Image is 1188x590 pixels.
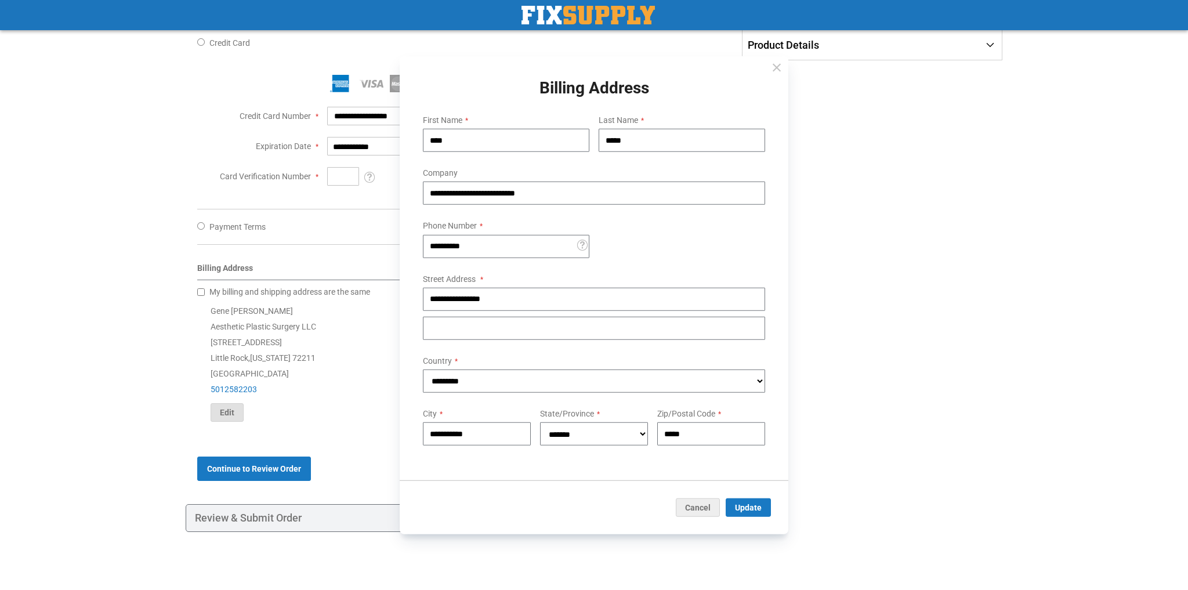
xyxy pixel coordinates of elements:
div: Billing Address [197,262,701,280]
span: Update [735,503,762,512]
span: First Name [423,115,462,125]
span: Company [423,168,458,178]
button: Update [726,498,771,517]
span: [US_STATE] [250,353,291,363]
div: Review & Submit Order [186,504,713,532]
button: Cancel [676,498,720,517]
span: Product Details [748,39,819,51]
h1: Billing Address [414,79,774,97]
img: American Express [327,75,354,92]
button: Edit [211,403,244,422]
span: State/Province [540,409,594,418]
span: Phone Number [423,221,477,230]
img: MasterCard [390,75,416,92]
span: City [423,409,437,418]
img: Visa [358,75,385,92]
button: Continue to Review Order [197,457,311,481]
img: Fix Industrial Supply [521,6,655,24]
span: Continue to Review Order [207,464,301,473]
span: Country [423,356,452,365]
span: My billing and shipping address are the same [209,287,370,296]
span: Cancel [685,503,711,512]
a: store logo [521,6,655,24]
div: Gene [PERSON_NAME] Aesthetic Plastic Surgery LLC [STREET_ADDRESS] Little Rock , 72211 [GEOGRAPHIC... [197,303,701,422]
span: Card Verification Number [220,172,311,181]
span: Credit Card [209,38,250,48]
span: Expiration Date [256,142,311,151]
span: Last Name [599,115,638,125]
span: Street Address [423,274,476,283]
span: Credit Card Number [240,111,311,121]
span: Payment Terms [209,222,266,231]
a: 5012582203 [211,385,257,394]
span: Zip/Postal Code [657,409,715,418]
span: Edit [220,408,234,417]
